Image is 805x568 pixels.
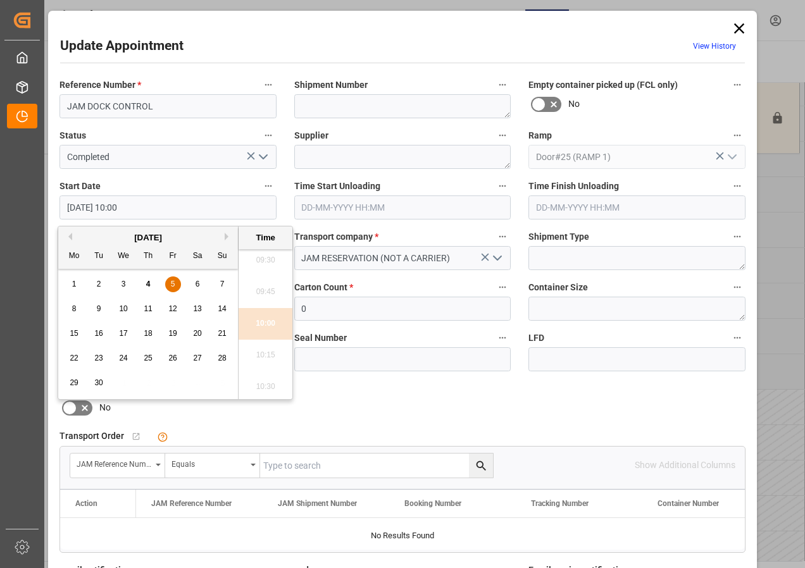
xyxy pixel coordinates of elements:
[218,329,226,338] span: 21
[729,127,746,144] button: Ramp
[220,280,225,288] span: 7
[215,276,230,292] div: Choose Sunday, September 7th, 2025
[196,280,200,288] span: 6
[729,178,746,194] button: Time Finish Unloading
[487,249,506,268] button: open menu
[116,301,132,317] div: Choose Wednesday, September 10th, 2025
[119,304,127,313] span: 10
[528,331,544,345] span: LFD
[144,304,152,313] span: 11
[172,455,246,470] div: Equals
[72,304,77,313] span: 8
[190,350,206,366] div: Choose Saturday, September 27th, 2025
[294,230,378,244] span: Transport company
[91,326,107,342] div: Choose Tuesday, September 16th, 2025
[215,350,230,366] div: Choose Sunday, September 28th, 2025
[494,77,511,93] button: Shipment Number
[494,178,511,194] button: Time Start Unloading
[97,304,101,313] span: 9
[70,378,78,387] span: 29
[75,499,97,508] div: Action
[260,178,277,194] button: Start Date
[528,145,746,169] input: Type to search/select
[66,276,82,292] div: Choose Monday, September 1st, 2025
[494,127,511,144] button: Supplier
[294,180,380,193] span: Time Start Unloading
[119,354,127,362] span: 24
[66,249,82,264] div: Mo
[469,454,493,478] button: search button
[144,354,152,362] span: 25
[66,326,82,342] div: Choose Monday, September 15th, 2025
[528,129,552,142] span: Ramp
[59,78,141,92] span: Reference Number
[215,249,230,264] div: Su
[59,145,277,169] input: Type to search/select
[190,301,206,317] div: Choose Saturday, September 13th, 2025
[165,350,181,366] div: Choose Friday, September 26th, 2025
[94,378,103,387] span: 30
[168,304,177,313] span: 12
[294,195,511,219] input: DD-MM-YYYY HH:MM
[72,280,77,288] span: 1
[140,301,156,317] div: Choose Thursday, September 11th, 2025
[294,331,347,345] span: Seal Number
[91,375,107,391] div: Choose Tuesday, September 30th, 2025
[404,499,461,508] span: Booking Number
[528,78,678,92] span: Empty container picked up (FCL only)
[260,127,277,144] button: Status
[215,301,230,317] div: Choose Sunday, September 14th, 2025
[729,228,746,245] button: Shipment Type
[66,350,82,366] div: Choose Monday, September 22nd, 2025
[253,147,271,167] button: open menu
[140,326,156,342] div: Choose Thursday, September 18th, 2025
[140,249,156,264] div: Th
[94,354,103,362] span: 23
[165,454,260,478] button: open menu
[60,36,184,56] h2: Update Appointment
[294,129,328,142] span: Supplier
[494,330,511,346] button: Seal Number
[140,350,156,366] div: Choose Thursday, September 25th, 2025
[260,454,493,478] input: Type to search
[116,350,132,366] div: Choose Wednesday, September 24th, 2025
[91,276,107,292] div: Choose Tuesday, September 2nd, 2025
[116,276,132,292] div: Choose Wednesday, September 3rd, 2025
[294,78,368,92] span: Shipment Number
[146,280,151,288] span: 4
[528,281,588,294] span: Container Size
[97,280,101,288] span: 2
[225,233,232,240] button: Next Month
[260,77,277,93] button: Reference Number *
[531,499,589,508] span: Tracking Number
[70,329,78,338] span: 15
[62,272,235,395] div: month 2025-09
[59,195,277,219] input: DD-MM-YYYY HH:MM
[70,354,78,362] span: 22
[66,375,82,391] div: Choose Monday, September 29th, 2025
[91,249,107,264] div: Tu
[99,401,111,414] span: No
[528,195,746,219] input: DD-MM-YYYY HH:MM
[190,276,206,292] div: Choose Saturday, September 6th, 2025
[66,301,82,317] div: Choose Monday, September 8th, 2025
[218,304,226,313] span: 14
[658,499,719,508] span: Container Number
[193,354,201,362] span: 27
[140,276,156,292] div: Choose Thursday, September 4th, 2025
[151,499,232,508] span: JAM Reference Number
[116,326,132,342] div: Choose Wednesday, September 17th, 2025
[122,280,126,288] span: 3
[116,249,132,264] div: We
[77,455,151,470] div: JAM Reference Number
[165,276,181,292] div: Choose Friday, September 5th, 2025
[729,330,746,346] button: LFD
[193,304,201,313] span: 13
[165,326,181,342] div: Choose Friday, September 19th, 2025
[528,180,619,193] span: Time Finish Unloading
[91,350,107,366] div: Choose Tuesday, September 23rd, 2025
[693,42,736,51] a: View History
[58,232,238,244] div: [DATE]
[721,147,740,167] button: open menu
[528,230,589,244] span: Shipment Type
